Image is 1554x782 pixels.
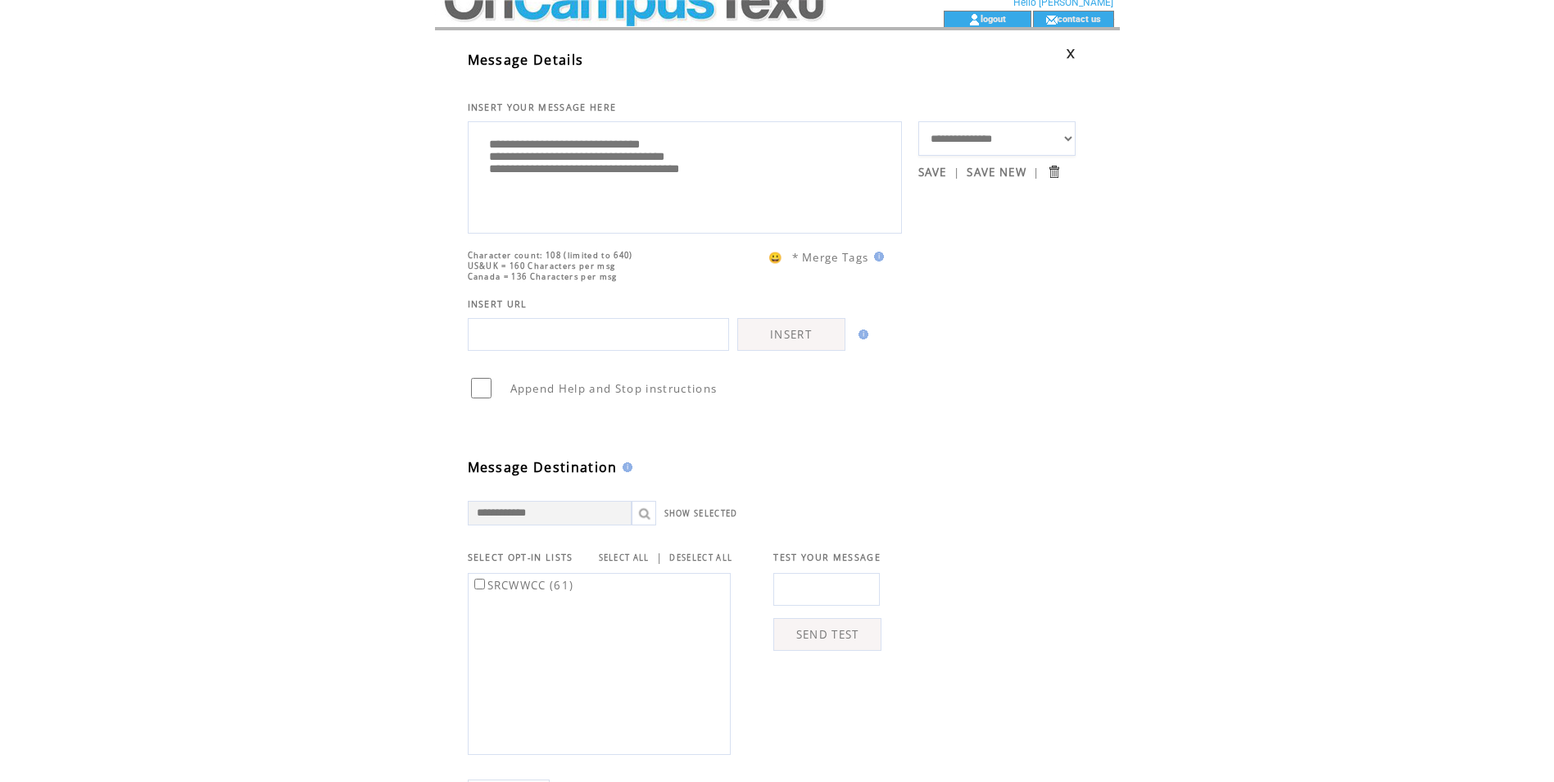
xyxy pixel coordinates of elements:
[981,13,1006,24] a: logout
[967,165,1026,180] a: SAVE NEW
[669,552,732,563] a: DESELECT ALL
[468,102,617,113] span: INSERT YOUR MESSAGE HERE
[1046,164,1062,180] input: Submit
[918,165,947,180] a: SAVE
[854,330,868,339] img: help.gif
[1045,13,1058,26] img: contact_us_icon.gif
[1033,165,1040,180] span: |
[468,271,618,282] span: Canada = 136 Characters per msg
[656,550,663,565] span: |
[468,298,528,310] span: INSERT URL
[618,462,632,472] img: help.gif
[792,250,869,265] span: * Merge Tags
[599,552,650,563] a: SELECT ALL
[954,165,960,180] span: |
[474,579,485,589] input: SRCWWCC (61)
[737,318,845,351] a: INSERT
[773,618,881,651] a: SEND TEST
[468,458,618,476] span: Message Destination
[664,508,738,519] a: SHOW SELECTED
[510,381,718,396] span: Append Help and Stop instructions
[768,250,783,265] span: 😀
[968,13,981,26] img: account_icon.gif
[468,552,573,563] span: SELECT OPT-IN LISTS
[468,261,616,271] span: US&UK = 160 Characters per msg
[471,578,574,593] label: SRCWWCC (61)
[468,250,633,261] span: Character count: 108 (limited to 640)
[468,51,584,69] span: Message Details
[869,252,884,261] img: help.gif
[773,552,881,563] span: TEST YOUR MESSAGE
[1058,13,1101,24] a: contact us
